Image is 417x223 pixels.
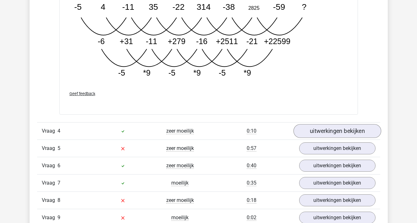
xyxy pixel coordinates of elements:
[248,5,260,10] tspan: 2825
[42,127,58,135] span: Vraag
[247,145,256,152] span: 0:57
[168,68,175,77] tspan: -5
[167,37,185,46] tspan: +279
[101,2,105,11] tspan: 4
[118,68,125,77] tspan: -5
[166,128,194,134] span: zeer moeilijk
[58,197,60,203] span: 8
[58,128,60,134] span: 4
[42,214,58,221] span: Vraag
[299,194,376,206] a: uitwerkingen bekijken
[42,162,58,169] span: Vraag
[293,124,381,138] a: uitwerkingen bekijken
[58,214,60,220] span: 9
[145,37,157,46] tspan: -11
[299,142,376,154] a: uitwerkingen bekijken
[119,37,133,46] tspan: +31
[247,180,256,186] span: 0:35
[58,180,60,186] span: 7
[58,145,60,151] span: 5
[247,128,256,134] span: 0:10
[247,163,256,169] span: 0:40
[247,214,256,221] span: 0:02
[97,37,104,46] tspan: -6
[166,197,194,203] span: zeer moeilijk
[216,37,238,46] tspan: +2511
[246,37,257,46] tspan: -21
[196,37,207,46] tspan: -16
[74,2,82,11] tspan: -5
[42,145,58,152] span: Vraag
[149,2,158,11] tspan: 35
[196,2,211,11] tspan: 314
[273,2,285,11] tspan: -59
[299,160,376,172] a: uitwerkingen bekijken
[264,37,290,46] tspan: +22599
[58,163,60,169] span: 6
[218,68,225,77] tspan: -5
[42,197,58,204] span: Vraag
[122,2,134,11] tspan: -11
[299,177,376,189] a: uitwerkingen bekijken
[172,2,184,11] tspan: -22
[222,2,235,11] tspan: -38
[171,214,189,221] span: moeilijk
[171,180,189,186] span: moeilijk
[166,163,194,169] span: zeer moeilijk
[166,145,194,152] span: zeer moeilijk
[69,91,95,96] span: Geef feedback
[302,2,306,11] tspan: ?
[247,197,256,203] span: 0:18
[42,179,58,187] span: Vraag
